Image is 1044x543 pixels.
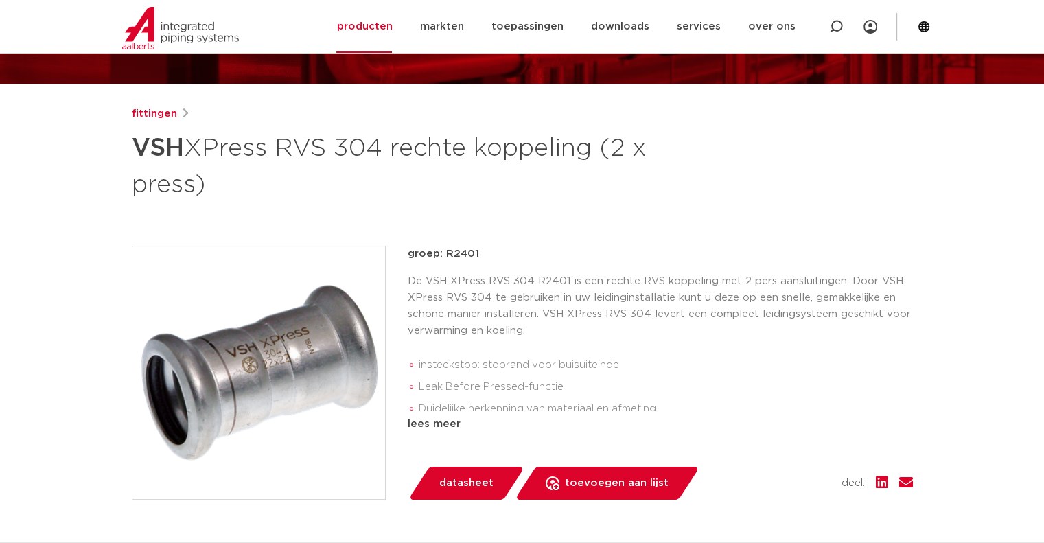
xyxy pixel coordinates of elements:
p: groep: R2401 [408,246,913,262]
a: fittingen [132,106,177,122]
div: lees meer [408,416,913,432]
img: Product Image for VSH XPress RVS 304 rechte koppeling (2 x press) [132,246,385,499]
li: insteekstop: stoprand voor buisuiteinde [419,354,913,376]
span: deel: [842,475,865,492]
span: toevoegen aan lijst [565,472,669,494]
li: Duidelijke herkenning van materiaal en afmeting [419,398,913,420]
li: Leak Before Pressed-functie [419,376,913,398]
h1: XPress RVS 304 rechte koppeling (2 x press) [132,128,647,202]
span: datasheet [439,472,494,494]
strong: VSH [132,136,184,161]
p: De VSH XPress RVS 304 R2401 is een rechte RVS koppeling met 2 pers aansluitingen. Door VSH XPress... [408,273,913,339]
a: datasheet [408,467,524,500]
